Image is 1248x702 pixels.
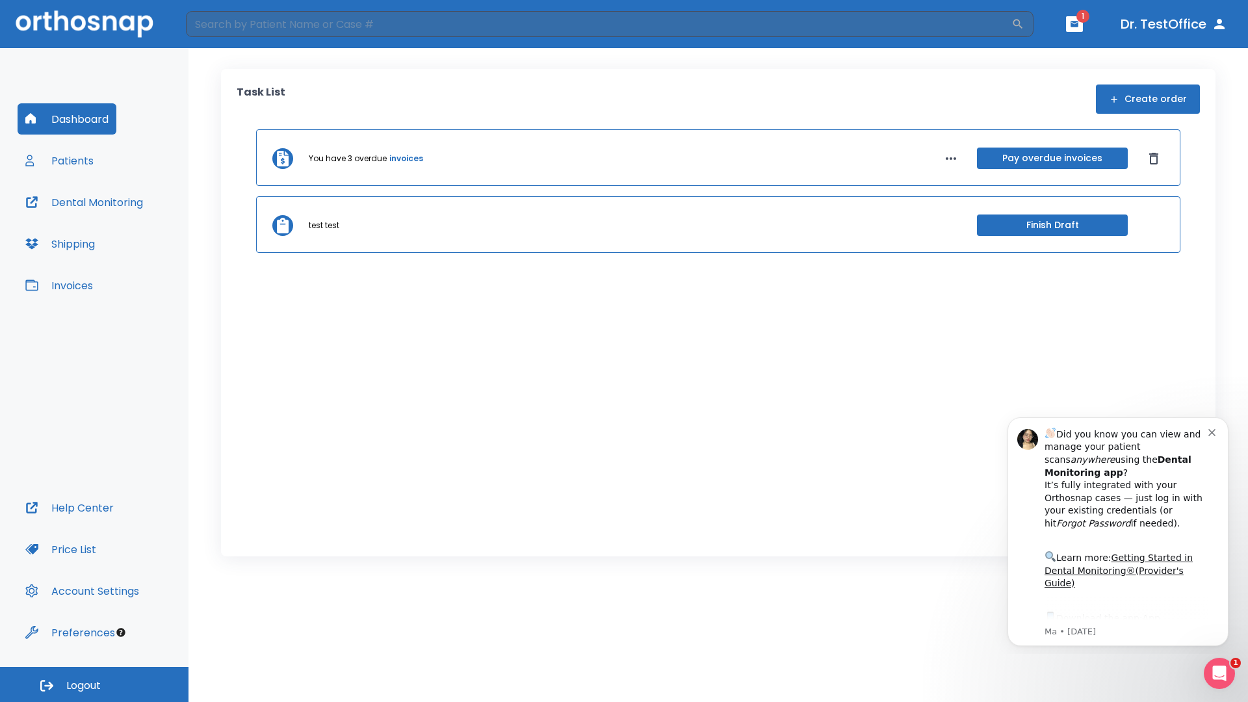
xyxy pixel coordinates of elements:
[18,103,116,135] button: Dashboard
[1230,658,1241,668] span: 1
[220,20,231,31] button: Dismiss notification
[186,11,1011,37] input: Search by Patient Name or Case #
[1096,84,1200,114] button: Create order
[1143,148,1164,169] button: Dismiss
[977,214,1128,236] button: Finish Draft
[57,207,172,231] a: App Store
[1076,10,1089,23] span: 1
[18,187,151,218] button: Dental Monitoring
[18,228,103,259] button: Shipping
[1115,12,1232,36] button: Dr. TestOffice
[237,84,285,114] p: Task List
[309,153,387,164] p: You have 3 overdue
[18,617,123,648] button: Preferences
[18,575,147,606] button: Account Settings
[66,679,101,693] span: Logout
[18,270,101,301] button: Invoices
[57,204,220,270] div: Download the app: | ​ Let us know if you need help getting started!
[1204,658,1235,689] iframe: Intercom live chat
[309,220,339,231] p: test test
[57,220,220,232] p: Message from Ma, sent 7w ago
[988,406,1248,654] iframe: Intercom notifications message
[389,153,423,164] a: invoices
[18,492,122,523] button: Help Center
[115,627,127,638] div: Tooltip anchor
[977,148,1128,169] button: Pay overdue invoices
[16,10,153,37] img: Orthosnap
[18,145,101,176] button: Patients
[18,534,104,565] button: Price List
